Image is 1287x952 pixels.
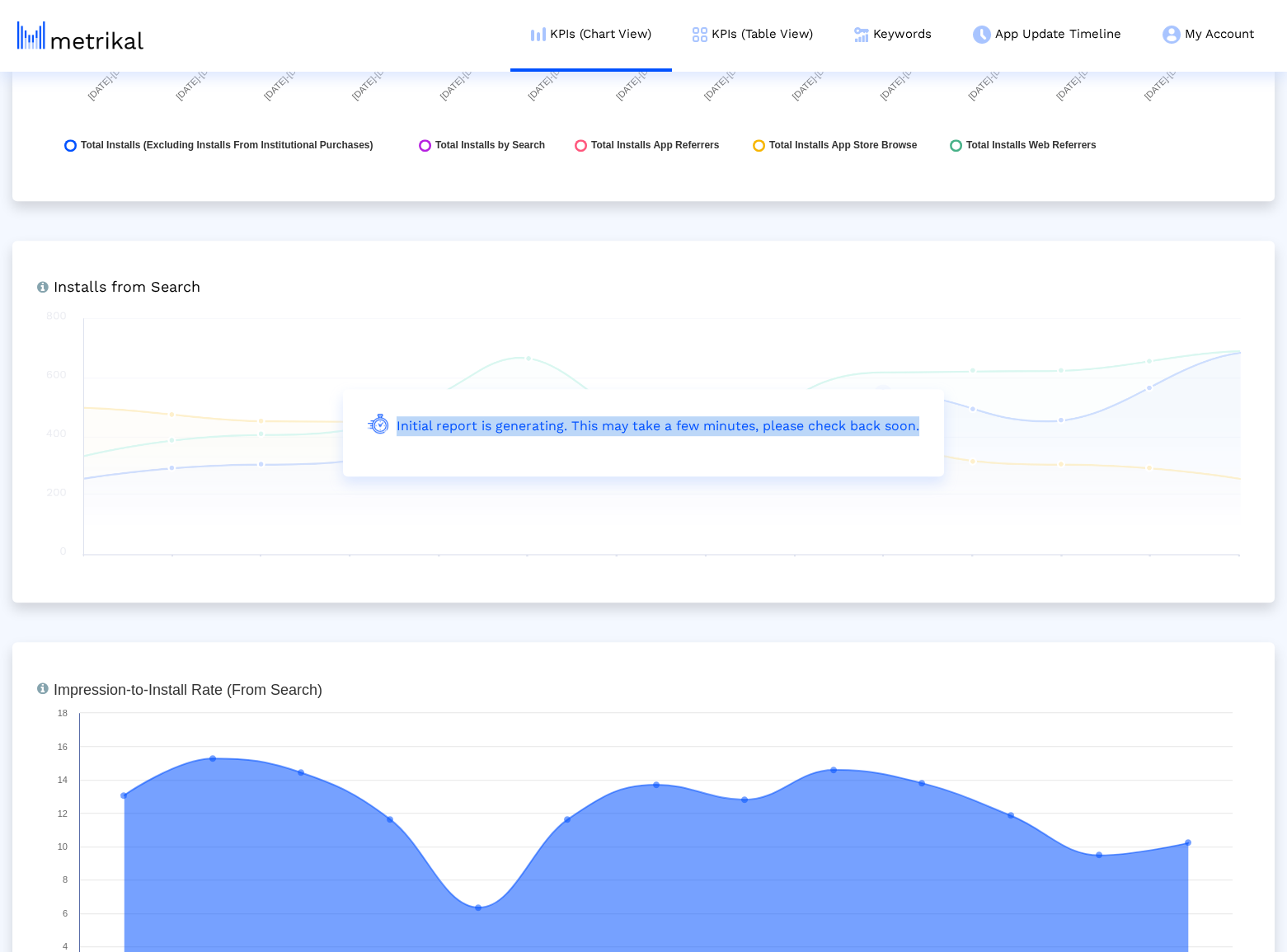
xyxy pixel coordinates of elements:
img: metrical-logo-light.png [17,21,143,49]
img: my-account-menu-icon.png [1163,26,1181,44]
text: [DATE]-[DATE] [614,52,664,101]
text: [DATE]-[DATE] [1054,52,1104,101]
img: keywords.png [854,27,869,42]
text: [DATE]-[DATE] [790,52,839,101]
text: [DATE]-[DATE] [702,52,752,101]
img: kpi-table-menu-icon.png [693,27,707,42]
span: Total Installs (Excluding Installs From Institutional Purchases) [81,139,373,152]
text: 18 [58,708,68,718]
text: 8 [63,875,68,884]
text: 16 [58,742,68,752]
span: Total Installs by Search [435,139,545,152]
text: [DATE]-[DATE] [350,52,400,101]
text: 12 [58,809,68,818]
text: 6 [63,908,68,918]
text: [DATE]-[DATE] [526,52,575,101]
text: [DATE]-[DATE] [174,52,223,101]
h6: Installs from Search [45,274,1242,296]
span: Total Installs App Store Browse [769,139,917,152]
img: kpi-chart-menu-icon.png [531,27,546,41]
text: [DATE]-[DATE] [966,52,1016,101]
p: Initial report is generating. This may take a few minutes, please check back soon. [368,414,919,438]
text: 4 [63,941,68,951]
tspan: Impression-to-Install Rate (From Search) [54,682,322,698]
text: 14 [58,775,68,785]
span: Total Installs Web Referrers [966,139,1097,152]
text: [DATE]-[DATE] [438,52,487,101]
text: 10 [58,842,68,851]
span: Total Installs App Referrers [591,139,719,152]
img: app-update-menu-icon.png [973,26,991,44]
text: [DATE]-[DATE] [878,52,928,101]
text: [DATE]-[DATE] [1143,52,1192,101]
text: [DATE]-[DATE] [262,52,312,101]
text: [DATE]-[DATE] [86,52,135,101]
